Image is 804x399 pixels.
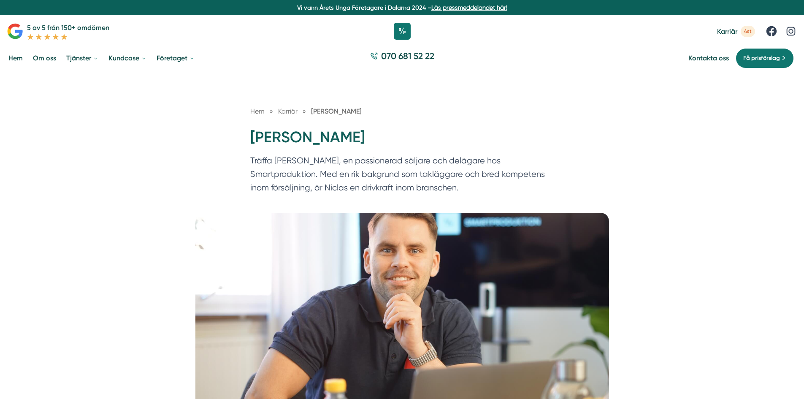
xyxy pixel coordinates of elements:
a: 070 681 52 22 [367,50,438,66]
a: Hem [250,107,265,115]
span: 4st [741,26,755,37]
h1: [PERSON_NAME] [250,127,554,155]
p: Träffa [PERSON_NAME], en passionerad säljare och delägare hos Smartproduktion. Med en rik bakgrun... [250,154,554,198]
a: Kontakta oss [688,54,729,62]
span: 070 681 52 22 [381,50,434,62]
a: Om oss [31,47,58,69]
a: Karriär [278,107,299,115]
a: Karriär 4st [717,26,755,37]
span: Karriär [717,27,737,35]
a: Hem [7,47,24,69]
a: Tjänster [65,47,100,69]
a: Kundcase [107,47,148,69]
span: » [270,106,273,117]
span: » [303,106,306,117]
a: Företaget [155,47,196,69]
a: Få prisförslag [736,48,794,68]
a: Läs pressmeddelandet här! [431,4,507,11]
span: Få prisförslag [743,54,780,63]
p: 5 av 5 från 150+ omdömen [27,22,109,33]
a: [PERSON_NAME] [311,107,362,115]
p: Vi vann Årets Unga Företagare i Dalarna 2024 – [3,3,801,12]
nav: Breadcrumb [250,106,554,117]
span: Karriär [278,107,298,115]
